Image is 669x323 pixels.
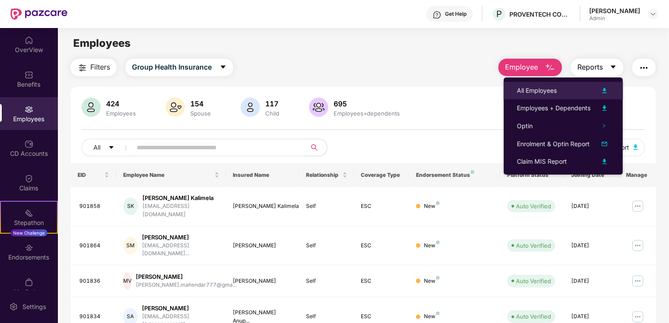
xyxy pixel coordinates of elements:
[142,242,219,258] div: [EMAIL_ADDRESS][DOMAIN_NAME]...
[25,105,33,114] img: svg+xml;base64,PHN2ZyBpZD0iRW1wbG95ZWVzIiB4bWxucz0iaHR0cDovL3d3dy53My5vcmcvMjAwMC9zdmciIHdpZHRoPS...
[263,99,281,108] div: 117
[496,9,502,19] span: P
[1,218,57,227] div: Stepathon
[577,62,603,73] span: Reports
[79,312,109,321] div: 901834
[516,241,551,250] div: Auto Verified
[25,243,33,252] img: svg+xml;base64,PHN2ZyBpZD0iRW5kb3JzZW1lbnRzIiB4bWxucz0iaHR0cDovL3d3dy53My5vcmcvMjAwMC9zdmciIHdpZH...
[505,62,538,73] span: Employee
[424,202,440,211] div: New
[25,36,33,45] img: svg+xml;base64,PHN2ZyBpZD0iSG9tZSIgeG1sbnM9Imh0dHA6Ly93d3cudzMub3JnLzIwMDAvc3ZnIiB3aWR0aD0iMjAiIG...
[123,272,132,290] div: MV
[631,274,645,288] img: manageButton
[306,242,347,250] div: Self
[142,194,219,202] div: [PERSON_NAME] Kalimela
[619,163,656,187] th: Manage
[571,202,612,211] div: [DATE]
[78,172,103,179] span: EID
[599,156,610,167] img: svg+xml;base64,PHN2ZyB4bWxucz0iaHR0cDovL3d3dy53My5vcmcvMjAwMC9zdmciIHhtbG5zOnhsaW5rPSJodHRwOi8vd3...
[93,143,100,152] span: All
[517,122,533,130] span: Optin
[354,163,409,187] th: Coverage Type
[602,123,606,128] span: right
[25,174,33,183] img: svg+xml;base64,PHN2ZyBpZD0iQ2xhaW0iIHhtbG5zPSJodHRwOi8vd3d3LnczLm9yZy8yMDAwL3N2ZyIgd2lkdGg9IjIwIi...
[650,11,657,18] img: svg+xml;base64,PHN2ZyBpZD0iRHJvcGRvd24tMzJ4MzIiIHhtbG5zPSJodHRwOi8vd3d3LnczLm9yZy8yMDAwL3N2ZyIgd2...
[132,62,212,73] span: Group Health Insurance
[306,277,347,285] div: Self
[104,99,138,108] div: 424
[90,62,110,73] span: Filters
[11,8,68,20] img: New Pazcare Logo
[20,302,49,311] div: Settings
[599,85,610,96] img: svg+xml;base64,PHN2ZyB4bWxucz0iaHR0cDovL3d3dy53My5vcmcvMjAwMC9zdmciIHhtbG5zOnhsaW5rPSJodHRwOi8vd3...
[125,59,233,76] button: Group Health Insurancecaret-down
[136,273,237,281] div: [PERSON_NAME]
[108,144,114,151] span: caret-down
[436,312,440,315] img: svg+xml;base64,PHN2ZyB4bWxucz0iaHR0cDovL3d3dy53My5vcmcvMjAwMC9zdmciIHdpZHRoPSI4IiBoZWlnaHQ9IjgiIH...
[226,163,299,187] th: Insured Name
[332,99,402,108] div: 695
[599,139,610,149] img: svg+xml;base64,PHN2ZyB4bWxucz0iaHR0cDovL3d3dy53My5vcmcvMjAwMC9zdmciIHhtbG5zOnhsaW5rPSJodHRwOi8vd3...
[233,242,292,250] div: [PERSON_NAME]
[263,110,281,117] div: Child
[545,63,555,73] img: svg+xml;base64,PHN2ZyB4bWxucz0iaHR0cDovL3d3dy53My5vcmcvMjAwMC9zdmciIHhtbG5zOnhsaW5rPSJodHRwOi8vd3...
[610,63,617,71] span: caret-down
[73,37,131,49] span: Employees
[361,202,402,211] div: ESC
[116,163,226,187] th: Employee Name
[306,312,347,321] div: Self
[241,98,260,117] img: svg+xml;base64,PHN2ZyB4bWxucz0iaHR0cDovL3d3dy53My5vcmcvMjAwMC9zdmciIHhtbG5zOnhsaW5rPSJodHRwOi8vd3...
[79,202,109,211] div: 901858
[361,242,402,250] div: ESC
[299,163,354,187] th: Relationship
[571,59,623,76] button: Reportscaret-down
[25,209,33,218] img: svg+xml;base64,PHN2ZyB4bWxucz0iaHR0cDovL3d3dy53My5vcmcvMjAwMC9zdmciIHdpZHRoPSIyMSIgaGVpZ2h0PSIyMC...
[589,7,640,15] div: [PERSON_NAME]
[25,140,33,148] img: svg+xml;base64,PHN2ZyBpZD0iQ0RfQWNjb3VudHMiIGRhdGEtbmFtZT0iQ0QgQWNjb3VudHMiIHhtbG5zPSJodHRwOi8vd3...
[517,139,590,149] div: Enrolment & Optin Report
[9,302,18,311] img: svg+xml;base64,PHN2ZyBpZD0iU2V0dGluZy0yMHgyMCIgeG1sbnM9Imh0dHA6Ly93d3cudzMub3JnLzIwMDAvc3ZnIiB3aW...
[306,144,323,151] span: search
[71,163,116,187] th: EID
[517,157,567,166] div: Claim MIS Report
[233,277,292,285] div: [PERSON_NAME]
[571,277,612,285] div: [DATE]
[436,276,440,280] img: svg+xml;base64,PHN2ZyB4bWxucz0iaHR0cDovL3d3dy53My5vcmcvMjAwMC9zdmciIHdpZHRoPSI4IiBoZWlnaHQ9IjgiIH...
[436,201,440,205] img: svg+xml;base64,PHN2ZyB4bWxucz0iaHR0cDovL3d3dy53My5vcmcvMjAwMC9zdmciIHdpZHRoPSI4IiBoZWlnaHQ9IjgiIH...
[104,110,138,117] div: Employees
[516,277,551,285] div: Auto Verified
[516,312,551,321] div: Auto Verified
[424,242,440,250] div: New
[309,98,328,117] img: svg+xml;base64,PHN2ZyB4bWxucz0iaHR0cDovL3d3dy53My5vcmcvMjAwMC9zdmciIHhtbG5zOnhsaW5rPSJodHRwOi8vd3...
[471,170,474,174] img: svg+xml;base64,PHN2ZyB4bWxucz0iaHR0cDovL3d3dy53My5vcmcvMjAwMC9zdmciIHdpZHRoPSI4IiBoZWlnaHQ9IjgiIH...
[424,312,440,321] div: New
[571,242,612,250] div: [DATE]
[142,304,219,312] div: [PERSON_NAME]
[445,11,466,18] div: Get Help
[123,237,138,254] div: SM
[77,63,88,73] img: svg+xml;base64,PHN2ZyB4bWxucz0iaHR0cDovL3d3dy53My5vcmcvMjAwMC9zdmciIHdpZHRoPSIyNCIgaGVpZ2h0PSIyNC...
[498,59,562,76] button: Employee
[79,242,109,250] div: 901864
[361,277,402,285] div: ESC
[589,15,640,22] div: Admin
[436,241,440,244] img: svg+xml;base64,PHN2ZyB4bWxucz0iaHR0cDovL3d3dy53My5vcmcvMjAwMC9zdmciIHdpZHRoPSI4IiBoZWlnaHQ9IjgiIH...
[142,202,219,219] div: [EMAIL_ADDRESS][DOMAIN_NAME]
[639,63,649,73] img: svg+xml;base64,PHN2ZyB4bWxucz0iaHR0cDovL3d3dy53My5vcmcvMjAwMC9zdmciIHdpZHRoPSIyNCIgaGVpZ2h0PSIyNC...
[633,144,638,150] img: svg+xml;base64,PHN2ZyB4bWxucz0iaHR0cDovL3d3dy53My5vcmcvMjAwMC9zdmciIHhtbG5zOnhsaW5rPSJodHRwOi8vd3...
[82,98,101,117] img: svg+xml;base64,PHN2ZyB4bWxucz0iaHR0cDovL3d3dy53My5vcmcvMjAwMC9zdmciIHhtbG5zOnhsaW5rPSJodHRwOi8vd3...
[82,139,135,156] button: Allcaret-down
[516,202,551,211] div: Auto Verified
[517,86,557,95] div: All Employees
[189,110,213,117] div: Spouse
[306,202,347,211] div: Self
[220,63,227,71] span: caret-down
[599,103,610,113] img: svg+xml;base64,PHN2ZyB4bWxucz0iaHR0cDovL3d3dy53My5vcmcvMjAwMC9zdmciIHhtbG5zOnhsaW5rPSJodHRwOi8vd3...
[306,139,327,156] button: search
[433,11,441,19] img: svg+xml;base64,PHN2ZyBpZD0iSGVscC0zMngzMiIgeG1sbnM9Imh0dHA6Ly93d3cudzMub3JnLzIwMDAvc3ZnIiB3aWR0aD...
[123,197,138,215] div: SK
[166,98,185,117] img: svg+xml;base64,PHN2ZyB4bWxucz0iaHR0cDovL3d3dy53My5vcmcvMjAwMC9zdmciIHhtbG5zOnhsaW5rPSJodHRwOi8vd3...
[332,110,402,117] div: Employees+dependents
[25,278,33,287] img: svg+xml;base64,PHN2ZyBpZD0iTXlfT3JkZXJzIiBkYXRhLW5hbWU9Ik15IE9yZGVycyIgeG1sbnM9Imh0dHA6Ly93d3cudz...
[416,172,494,179] div: Endorsement Status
